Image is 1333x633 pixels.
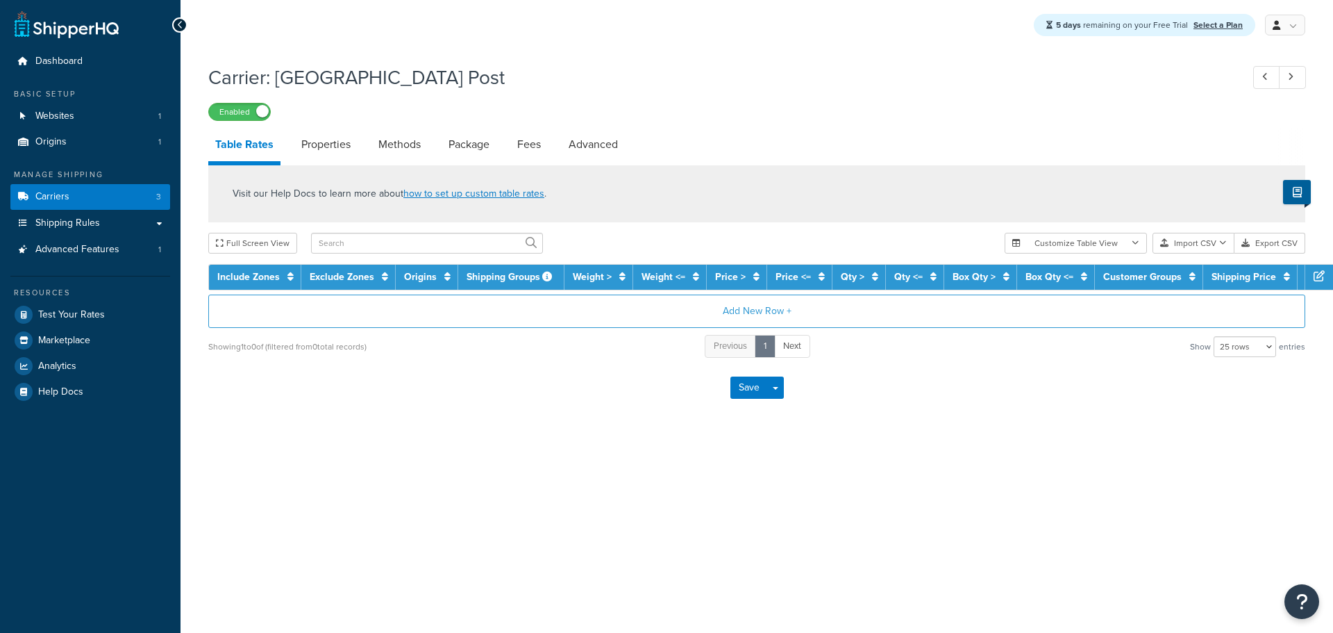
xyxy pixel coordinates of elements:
[208,128,280,165] a: Table Rates
[1283,180,1311,204] button: Show Help Docs
[158,110,161,122] span: 1
[10,328,170,353] a: Marketplace
[404,270,437,284] a: Origins
[10,237,170,263] a: Advanced Features1
[38,361,76,372] span: Analytics
[35,56,83,67] span: Dashboard
[208,337,367,356] div: Showing 1 to 0 of (filtered from 0 total records)
[562,128,625,161] a: Advanced
[371,128,428,161] a: Methods
[35,110,74,122] span: Websites
[294,128,358,161] a: Properties
[730,377,768,399] button: Save
[35,136,67,148] span: Origins
[1025,270,1073,284] a: Box Qty <=
[1234,233,1305,254] button: Export CSV
[1005,233,1147,254] button: Customize Table View
[1152,233,1234,254] button: Import CSV
[10,104,170,129] li: Websites
[10,237,170,263] li: Advanced Features
[38,309,105,321] span: Test Your Rates
[10,104,170,129] a: Websites1
[35,191,69,203] span: Carriers
[158,244,161,256] span: 1
[1253,66,1280,89] a: Previous Record
[38,335,90,347] span: Marketplace
[442,128,496,161] a: Package
[10,169,170,181] div: Manage Shipping
[714,339,747,352] span: Previous
[1190,337,1211,356] span: Show
[35,244,119,256] span: Advanced Features
[10,129,170,155] li: Origins
[573,270,612,284] a: Weight >
[1103,270,1182,284] a: Customer Groups
[510,128,548,161] a: Fees
[208,233,297,254] button: Full Screen View
[10,184,170,210] li: Carriers
[10,129,170,155] a: Origins1
[208,295,1305,328] button: Add New Row +
[705,335,756,358] a: Previous
[783,339,801,352] span: Next
[1212,270,1276,284] a: Shipping Price
[715,270,746,284] a: Price >
[10,354,170,379] a: Analytics
[10,287,170,299] div: Resources
[156,191,161,203] span: 3
[755,335,776,358] a: 1
[1284,584,1319,619] button: Open Resource Center
[10,211,170,236] a: Shipping Rules
[1279,66,1306,89] a: Next Record
[1056,19,1081,31] strong: 5 days
[1056,19,1190,31] span: remaining on your Free Trial
[10,302,170,327] a: Test Your Rates
[217,270,280,284] a: Include Zones
[158,136,161,148] span: 1
[953,270,996,284] a: Box Qty >
[311,233,543,254] input: Search
[1193,19,1243,31] a: Select a Plan
[209,104,270,120] label: Enabled
[10,88,170,100] div: Basic Setup
[774,335,810,358] a: Next
[776,270,811,284] a: Price <=
[403,186,544,201] a: how to set up custom table rates
[894,270,923,284] a: Qty <=
[10,379,170,404] a: Help Docs
[10,49,170,74] a: Dashboard
[35,217,100,229] span: Shipping Rules
[642,270,685,284] a: Weight <=
[841,270,864,284] a: Qty >
[38,386,83,398] span: Help Docs
[1279,337,1305,356] span: entries
[310,270,374,284] a: Exclude Zones
[458,265,564,290] th: Shipping Groups
[208,64,1227,91] h1: Carrier: [GEOGRAPHIC_DATA] Post
[10,184,170,210] a: Carriers3
[233,186,546,202] p: Visit our Help Docs to learn more about .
